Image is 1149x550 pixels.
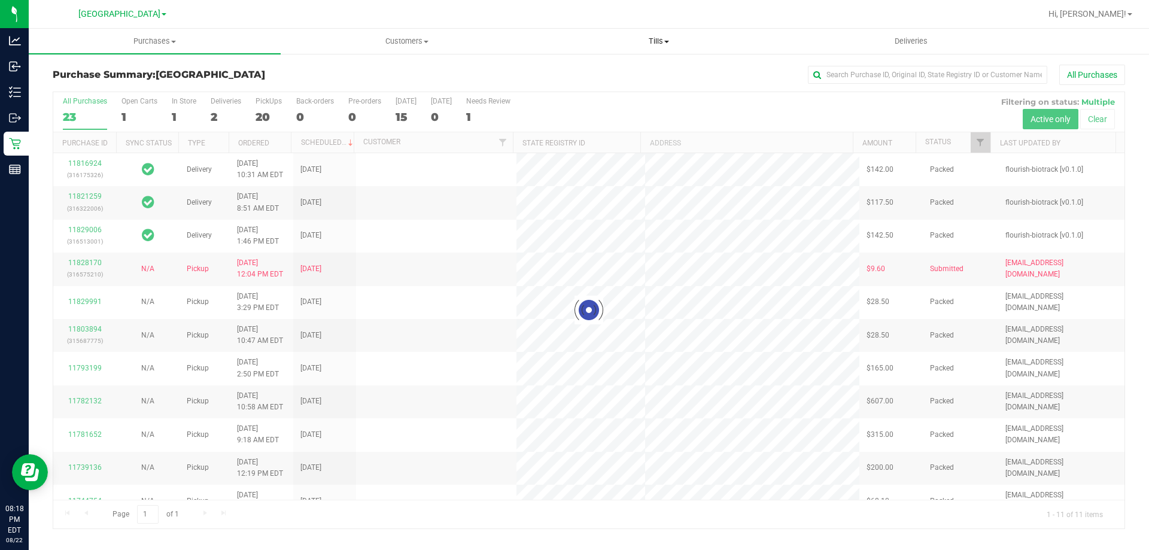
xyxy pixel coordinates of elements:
inline-svg: Inventory [9,86,21,98]
a: Tills [533,29,785,54]
a: Deliveries [785,29,1037,54]
inline-svg: Inbound [9,60,21,72]
span: Purchases [29,36,281,47]
input: Search Purchase ID, Original ID, State Registry ID or Customer Name... [808,66,1047,84]
button: All Purchases [1059,65,1125,85]
h3: Purchase Summary: [53,69,410,80]
inline-svg: Outbound [9,112,21,124]
span: Hi, [PERSON_NAME]! [1048,9,1126,19]
iframe: Resource center [12,454,48,490]
inline-svg: Analytics [9,35,21,47]
span: Customers [281,36,532,47]
a: Purchases [29,29,281,54]
inline-svg: Reports [9,163,21,175]
span: [GEOGRAPHIC_DATA] [156,69,265,80]
span: Deliveries [879,36,944,47]
a: Customers [281,29,533,54]
p: 08:18 PM EDT [5,503,23,536]
span: [GEOGRAPHIC_DATA] [78,9,160,19]
p: 08/22 [5,536,23,545]
span: Tills [533,36,784,47]
inline-svg: Retail [9,138,21,150]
